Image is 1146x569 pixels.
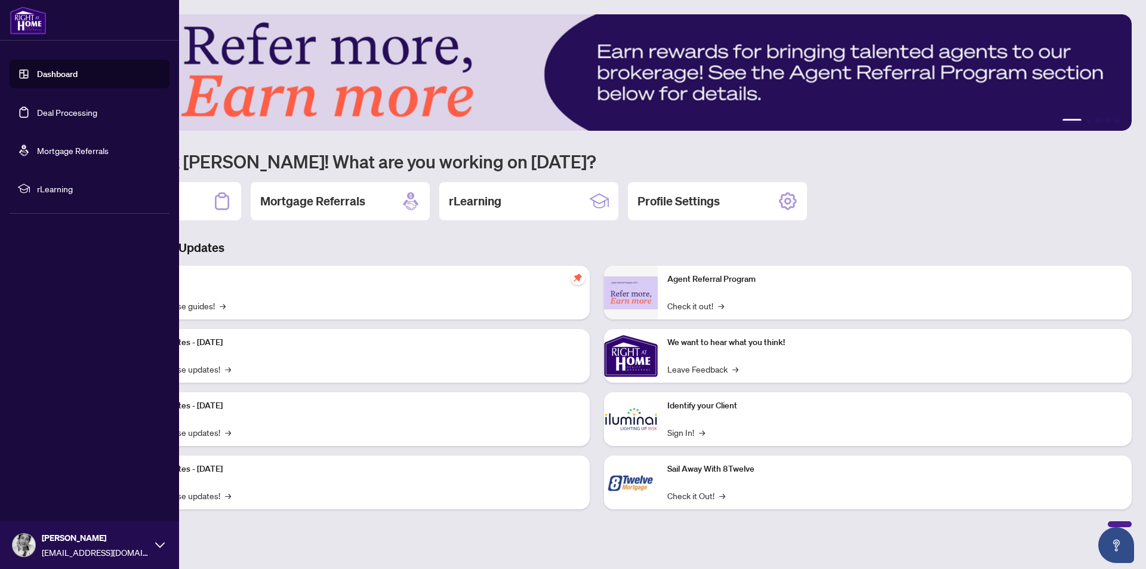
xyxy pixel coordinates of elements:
img: Identify your Client [604,392,658,446]
span: rLearning [37,182,161,195]
img: Sail Away With 8Twelve [604,456,658,509]
span: → [225,426,231,439]
p: Platform Updates - [DATE] [125,463,580,476]
button: 3 [1096,119,1101,124]
a: Check it out!→ [667,299,724,312]
button: 1 [1062,119,1082,124]
p: Platform Updates - [DATE] [125,336,580,349]
img: Agent Referral Program [604,276,658,309]
span: [EMAIL_ADDRESS][DOMAIN_NAME] [42,546,149,559]
a: Leave Feedback→ [667,362,738,376]
span: → [732,362,738,376]
button: 2 [1086,119,1091,124]
button: 4 [1105,119,1110,124]
span: pushpin [571,270,585,285]
img: Slide 0 [62,14,1132,131]
a: Dashboard [37,69,78,79]
img: We want to hear what you think! [604,329,658,383]
span: [PERSON_NAME] [42,531,149,545]
a: Mortgage Referrals [37,145,109,156]
p: Sail Away With 8Twelve [667,463,1122,476]
p: Platform Updates - [DATE] [125,399,580,413]
a: Sign In!→ [667,426,705,439]
p: Agent Referral Program [667,273,1122,286]
a: Check it Out!→ [667,489,725,502]
a: Deal Processing [37,107,97,118]
h2: Mortgage Referrals [260,193,365,210]
h1: Welcome back [PERSON_NAME]! What are you working on [DATE]? [62,150,1132,173]
button: Open asap [1098,527,1134,563]
h2: Profile Settings [637,193,720,210]
h2: rLearning [449,193,501,210]
h3: Brokerage & Industry Updates [62,239,1132,256]
p: Self-Help [125,273,580,286]
p: Identify your Client [667,399,1122,413]
span: → [225,489,231,502]
span: → [699,426,705,439]
p: We want to hear what you think! [667,336,1122,349]
span: → [220,299,226,312]
button: 5 [1115,119,1120,124]
span: → [225,362,231,376]
span: → [719,489,725,502]
img: logo [10,6,47,35]
span: → [718,299,724,312]
img: Profile Icon [13,534,35,556]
